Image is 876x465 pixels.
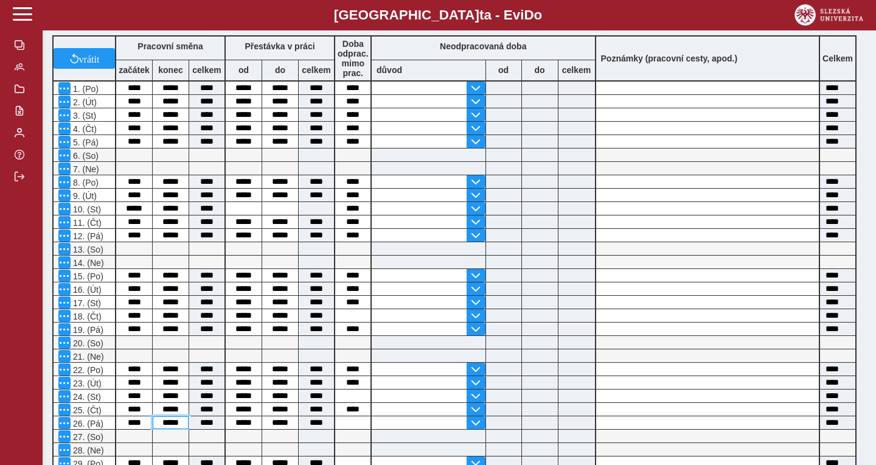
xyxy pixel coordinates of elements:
[58,430,71,442] button: Menu
[71,285,102,295] span: 16. (Út)
[116,65,152,75] b: začátek
[71,218,102,228] span: 11. (Čt)
[71,111,96,121] span: 3. (St)
[58,417,71,429] button: Menu
[58,256,71,268] button: Menu
[71,258,104,268] span: 14. (Ne)
[245,41,315,51] b: Přestávka v práci
[71,271,103,281] span: 15. (Po)
[71,325,103,335] span: 19. (Pá)
[58,203,71,215] button: Menu
[58,122,71,135] button: Menu
[822,54,853,63] b: Celkem
[71,245,103,254] span: 13. (So)
[58,350,71,362] button: Menu
[71,432,103,442] span: 27. (So)
[71,138,99,147] span: 5. (Pá)
[58,296,71,309] button: Menu
[71,365,103,375] span: 22. (Po)
[58,163,71,175] button: Menu
[71,124,97,134] span: 4. (Čt)
[71,352,104,362] span: 21. (Ne)
[54,48,115,69] button: vrátit
[58,109,71,121] button: Menu
[58,270,71,282] button: Menu
[794,4,863,26] img: logo_web_su.png
[338,39,369,78] b: Doba odprac. mimo prac.
[440,41,526,51] b: Neodpracovaná doba
[71,178,99,187] span: 8. (Po)
[226,65,262,75] b: od
[58,149,71,161] button: Menu
[58,283,71,295] button: Menu
[58,337,71,349] button: Menu
[58,96,71,108] button: Menu
[71,231,103,241] span: 12. (Pá)
[58,136,71,148] button: Menu
[58,176,71,188] button: Menu
[58,363,71,376] button: Menu
[71,84,99,94] span: 1. (Po)
[58,377,71,389] button: Menu
[36,7,839,23] b: [GEOGRAPHIC_DATA] a - Evi
[534,7,543,23] span: o
[58,189,71,201] button: Menu
[558,65,595,75] b: celkem
[58,444,71,456] button: Menu
[71,419,103,428] span: 26. (Pá)
[377,65,402,75] b: důvod
[71,191,97,201] span: 9. (Út)
[522,65,558,75] b: do
[71,151,99,161] span: 6. (So)
[596,54,743,63] b: Poznámky (pracovní cesty, apod.)
[71,338,103,348] span: 20. (So)
[71,97,97,107] span: 2. (Út)
[479,7,484,23] span: t
[71,164,99,174] span: 7. (Ne)
[58,229,71,242] button: Menu
[71,446,104,455] span: 28. (Ne)
[71,379,102,388] span: 23. (Út)
[58,82,71,94] button: Menu
[58,243,71,255] button: Menu
[71,312,102,321] span: 18. (Čt)
[524,7,534,23] span: D
[153,65,189,75] b: konec
[79,54,100,63] span: vrátit
[58,323,71,335] button: Menu
[58,404,71,416] button: Menu
[71,405,102,415] span: 25. (Čt)
[137,41,203,51] b: Pracovní směna
[189,65,224,75] b: celkem
[486,65,521,75] b: od
[58,216,71,228] button: Menu
[58,390,71,402] button: Menu
[262,65,298,75] b: do
[71,298,101,308] span: 17. (St)
[299,65,334,75] b: celkem
[71,205,101,214] span: 10. (St)
[58,310,71,322] button: Menu
[71,392,101,402] span: 24. (St)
